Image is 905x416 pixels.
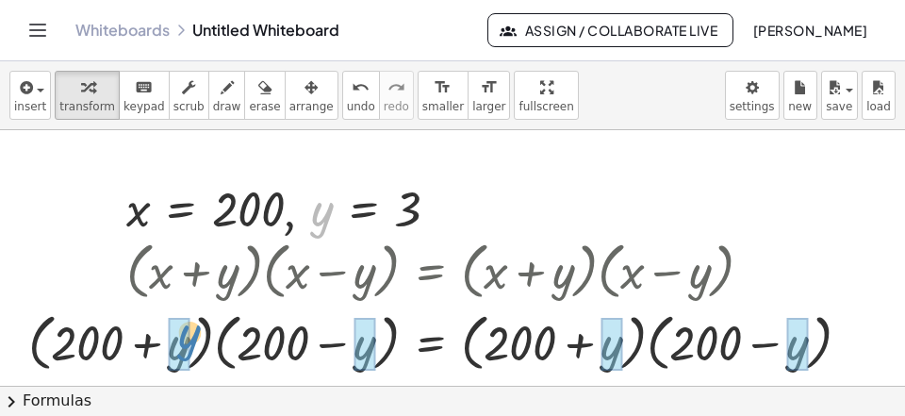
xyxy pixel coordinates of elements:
[468,71,510,120] button: format_sizelarger
[173,100,205,113] span: scrub
[9,71,51,120] button: insert
[169,71,209,120] button: scrub
[289,100,334,113] span: arrange
[730,100,775,113] span: settings
[347,100,375,113] span: undo
[418,71,469,120] button: format_sizesmaller
[55,71,120,120] button: transform
[135,76,153,99] i: keyboard
[285,71,338,120] button: arrange
[379,71,414,120] button: redoredo
[480,76,498,99] i: format_size
[244,71,285,120] button: erase
[23,15,53,45] button: Toggle navigation
[387,76,405,99] i: redo
[352,76,370,99] i: undo
[725,71,780,120] button: settings
[342,71,380,120] button: undoundo
[862,71,896,120] button: load
[434,76,452,99] i: format_size
[14,100,46,113] span: insert
[518,100,573,113] span: fullscreen
[514,71,578,120] button: fullscreen
[75,21,170,40] a: Whiteboards
[783,71,817,120] button: new
[866,100,891,113] span: load
[826,100,852,113] span: save
[737,13,882,47] button: [PERSON_NAME]
[384,100,409,113] span: redo
[422,100,464,113] span: smaller
[249,100,280,113] span: erase
[123,100,165,113] span: keypad
[788,100,812,113] span: new
[503,22,717,39] span: Assign / Collaborate Live
[213,100,241,113] span: draw
[487,13,733,47] button: Assign / Collaborate Live
[752,22,867,39] span: [PERSON_NAME]
[119,71,170,120] button: keyboardkeypad
[59,100,115,113] span: transform
[472,100,505,113] span: larger
[208,71,246,120] button: draw
[821,71,858,120] button: save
